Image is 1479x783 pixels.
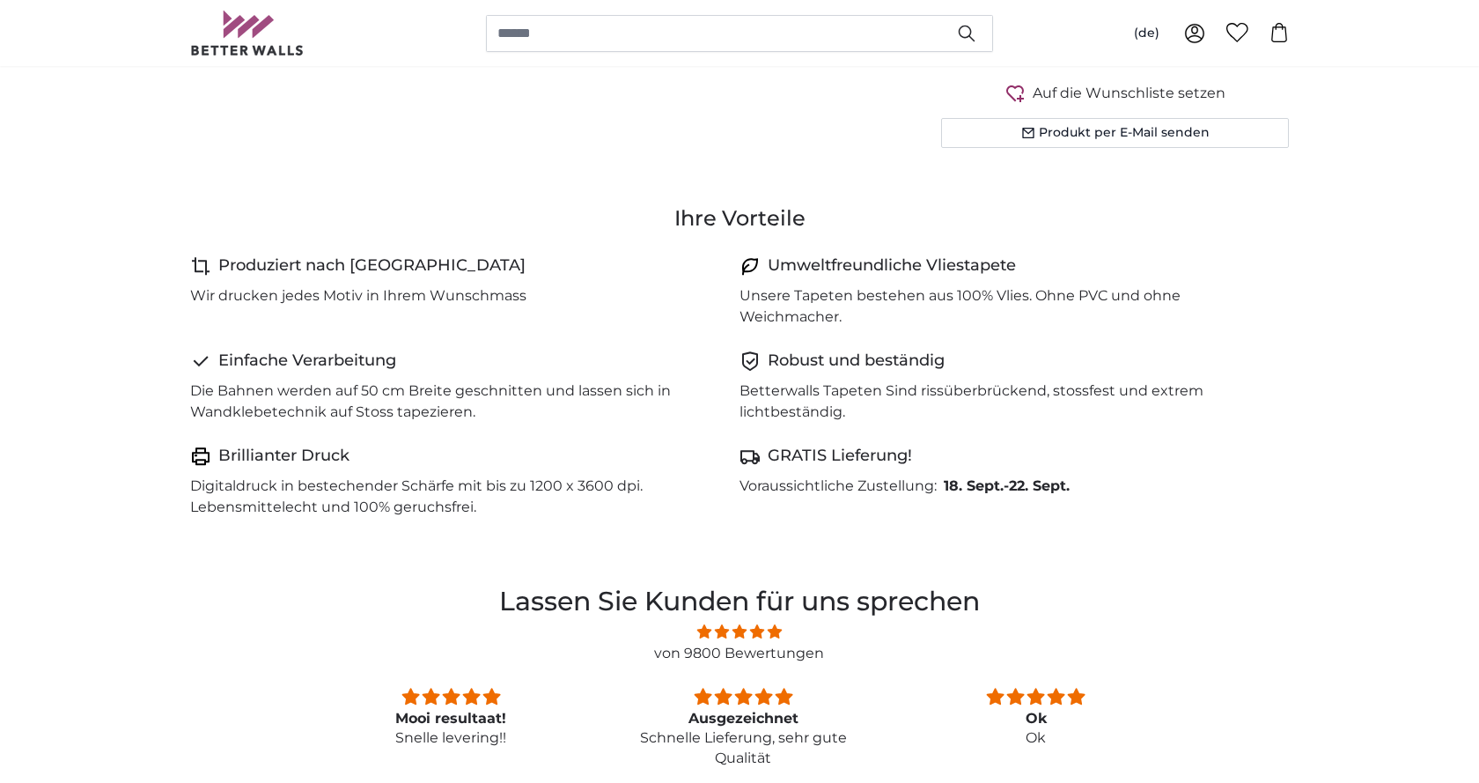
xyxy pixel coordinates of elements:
[190,204,1289,233] h3: Ihre Vorteile
[300,621,1179,643] span: 4.81 stars
[739,285,1275,328] p: Unsere Tapeten bestehen aus 100% Vlies. Ohne PVC und ohne Weichmacher.
[739,476,937,497] p: Voraussichtliche Zustellung:
[190,380,725,423] p: Die Bahnen werden auf 50 cm Breite geschnitten und lassen sich in Wandklebetechnik auf Stoss tape...
[911,709,1161,728] div: Ok
[326,709,576,728] div: Mooi resultaat!
[190,285,526,307] p: Wir drucken jedes Motiv in Ihrem Wunschmass
[618,728,868,768] p: Schnelle Lieferung, sehr gute Qualität
[1120,18,1174,49] button: (de)
[911,728,1161,748] p: Ok
[218,349,396,373] h4: Einfache Verarbeitung
[1009,477,1070,494] span: 22. Sept.
[326,728,576,748] p: Snelle levering!!
[944,477,1070,494] b: -
[326,685,576,709] div: 5 stars
[941,118,1289,148] button: Produkt per E-Mail senden
[768,444,912,469] h4: GRATIS Lieferung!
[768,254,1016,278] h4: Umweltfreundliche Vliestapete
[739,380,1275,423] p: Betterwalls Tapeten Sind rissüberbrückend, stossfest und extrem lichtbeständig.
[1033,83,1225,104] span: Auf die Wunschliste setzen
[190,476,725,518] p: Digitaldruck in bestechender Schärfe mit bis zu 1200 x 3600 dpi. Lebensmittelecht und 100% geruch...
[218,254,526,278] h4: Produziert nach [GEOGRAPHIC_DATA]
[190,11,305,55] img: Betterwalls
[618,709,868,728] div: Ausgezeichnet
[944,477,1004,494] span: 18. Sept.
[768,349,945,373] h4: Robust und beständig
[941,82,1289,104] button: Auf die Wunschliste setzen
[300,581,1179,621] h2: Lassen Sie Kunden für uns sprechen
[218,444,350,469] h4: Brillianter Druck
[654,645,824,661] a: von 9800 Bewertungen
[911,685,1161,709] div: 5 stars
[618,685,868,709] div: 5 stars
